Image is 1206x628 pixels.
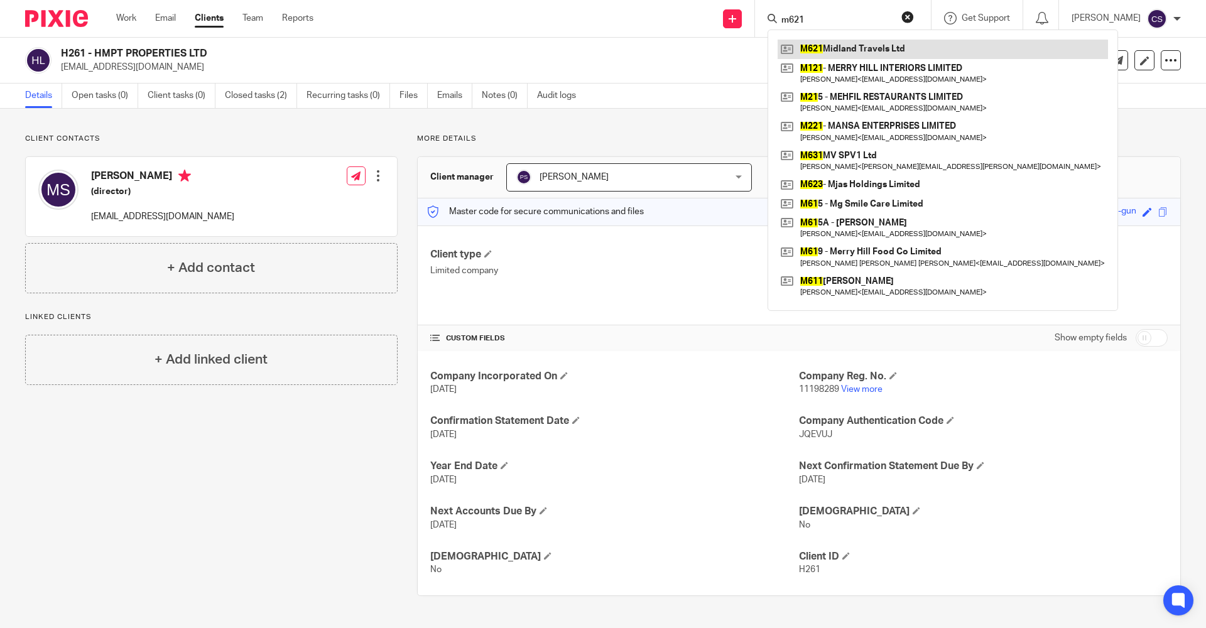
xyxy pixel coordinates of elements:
a: Files [399,84,428,108]
h4: [DEMOGRAPHIC_DATA] [430,550,799,563]
a: View more [841,385,883,394]
input: Search [780,15,893,26]
a: Team [242,12,263,24]
span: No [430,565,442,574]
i: Primary [178,170,191,182]
span: [PERSON_NAME] [540,173,609,181]
span: [DATE] [430,521,457,529]
a: Details [25,84,62,108]
img: svg%3E [38,170,79,210]
h4: CUSTOM FIELDS [430,333,799,344]
p: Linked clients [25,312,398,322]
p: Client contacts [25,134,398,144]
img: svg%3E [516,170,531,185]
a: Clients [195,12,224,24]
a: Audit logs [537,84,585,108]
p: More details [417,134,1181,144]
a: Notes (0) [482,84,528,108]
h4: Year End Date [430,460,799,473]
h4: Client ID [799,550,1168,563]
span: [DATE] [799,475,825,484]
p: Master code for secure communications and files [427,205,644,218]
a: Emails [437,84,472,108]
span: [DATE] [430,385,457,394]
h4: + Add linked client [155,350,268,369]
p: [PERSON_NAME] [1072,12,1141,24]
h2: H261 - HMPT PROPERTIES LTD [61,47,820,60]
h4: Company Incorporated On [430,370,799,383]
h4: Confirmation Statement Date [430,414,799,428]
a: Closed tasks (2) [225,84,297,108]
h4: Company Reg. No. [799,370,1168,383]
span: 11198289 [799,385,839,394]
p: [EMAIL_ADDRESS][DOMAIN_NAME] [91,210,234,223]
span: H261 [799,565,820,574]
h4: [PERSON_NAME] [91,170,234,185]
span: JQEVUJ [799,430,832,439]
p: [EMAIL_ADDRESS][DOMAIN_NAME] [61,61,1010,73]
span: [DATE] [430,430,457,439]
h4: Client type [430,248,799,261]
span: [DATE] [430,475,457,484]
button: Clear [901,11,914,23]
a: Open tasks (0) [72,84,138,108]
h4: Next Accounts Due By [430,505,799,518]
h5: (director) [91,185,234,198]
h4: Company Authentication Code [799,414,1168,428]
h4: + Add contact [167,258,255,278]
span: Get Support [962,14,1010,23]
img: Pixie [25,10,88,27]
a: Work [116,12,136,24]
a: Reports [282,12,313,24]
span: No [799,521,810,529]
h4: [DEMOGRAPHIC_DATA] [799,505,1168,518]
label: Show empty fields [1055,332,1127,344]
p: Limited company [430,264,799,277]
a: Recurring tasks (0) [307,84,390,108]
h4: Next Confirmation Statement Due By [799,460,1168,473]
a: Email [155,12,176,24]
img: svg%3E [1147,9,1167,29]
img: svg%3E [25,47,52,73]
h3: Client manager [430,171,494,183]
a: Client tasks (0) [148,84,215,108]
